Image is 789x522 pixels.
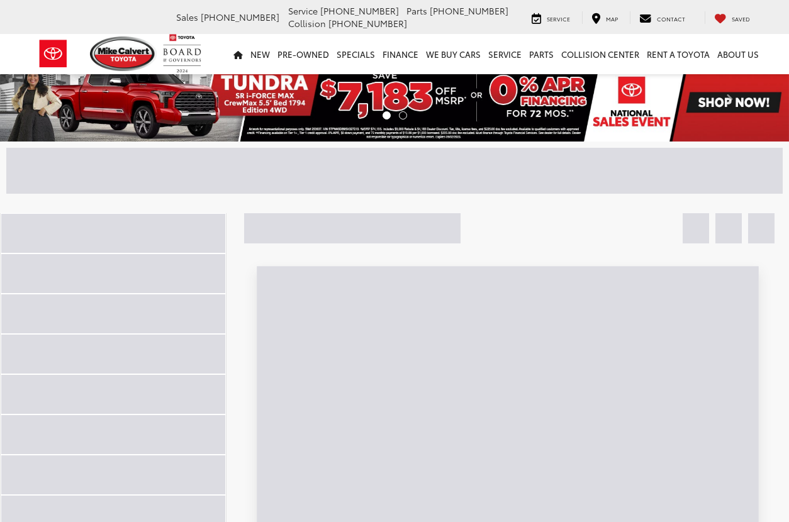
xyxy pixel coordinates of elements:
a: Collision Center [557,34,643,74]
span: Service [288,4,318,17]
span: Collision [288,17,326,30]
a: New [247,34,274,74]
span: [PHONE_NUMBER] [201,11,279,23]
span: [PHONE_NUMBER] [328,17,407,30]
a: Parts [525,34,557,74]
span: [PHONE_NUMBER] [320,4,399,17]
a: Rent a Toyota [643,34,713,74]
a: Contact [630,11,695,24]
a: Service [522,11,579,24]
a: Service [484,34,525,74]
span: Sales [176,11,198,23]
img: Toyota [30,33,77,74]
a: My Saved Vehicles [705,11,759,24]
span: Contact [657,14,685,23]
span: [PHONE_NUMBER] [430,4,508,17]
a: Pre-Owned [274,34,333,74]
a: Map [582,11,627,24]
span: Map [606,14,618,23]
a: WE BUY CARS [422,34,484,74]
span: Parts [406,4,427,17]
a: Finance [379,34,422,74]
img: Mike Calvert Toyota [90,36,157,71]
span: Service [547,14,570,23]
a: Home [230,34,247,74]
span: Saved [732,14,750,23]
a: Specials [333,34,379,74]
a: About Us [713,34,763,74]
